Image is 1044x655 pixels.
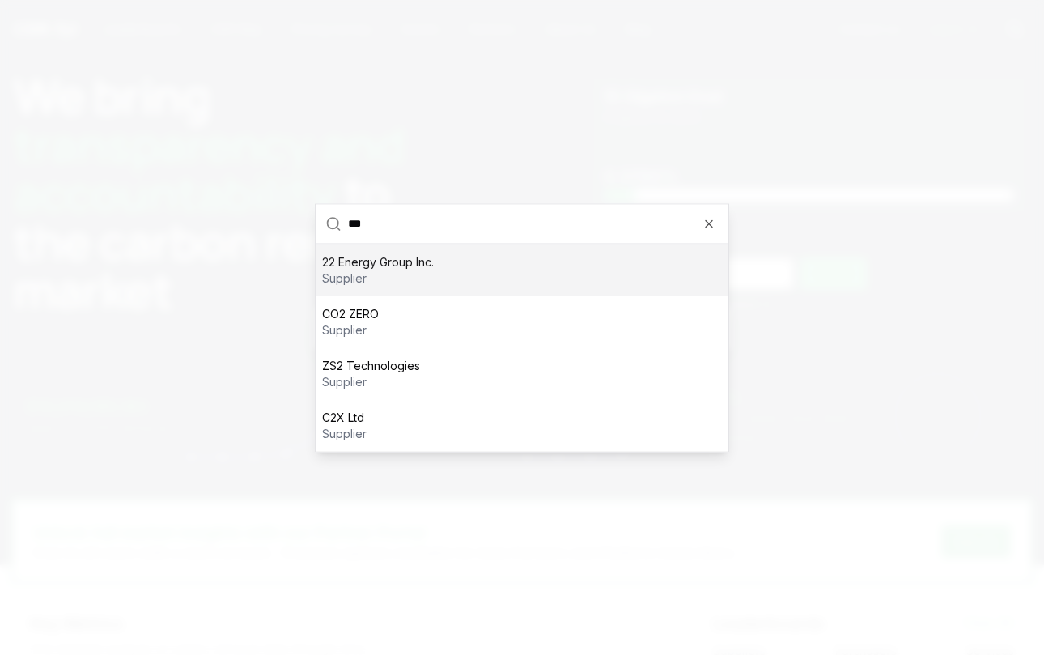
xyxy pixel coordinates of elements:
[322,425,367,441] p: supplier
[322,270,434,286] p: supplier
[322,321,379,338] p: supplier
[322,409,367,425] p: C2X Ltd
[322,305,379,321] p: CO2 ZERO
[322,357,420,373] p: ZS2 Technologies
[322,253,434,270] p: 22 Energy Group Inc.
[322,373,420,389] p: supplier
